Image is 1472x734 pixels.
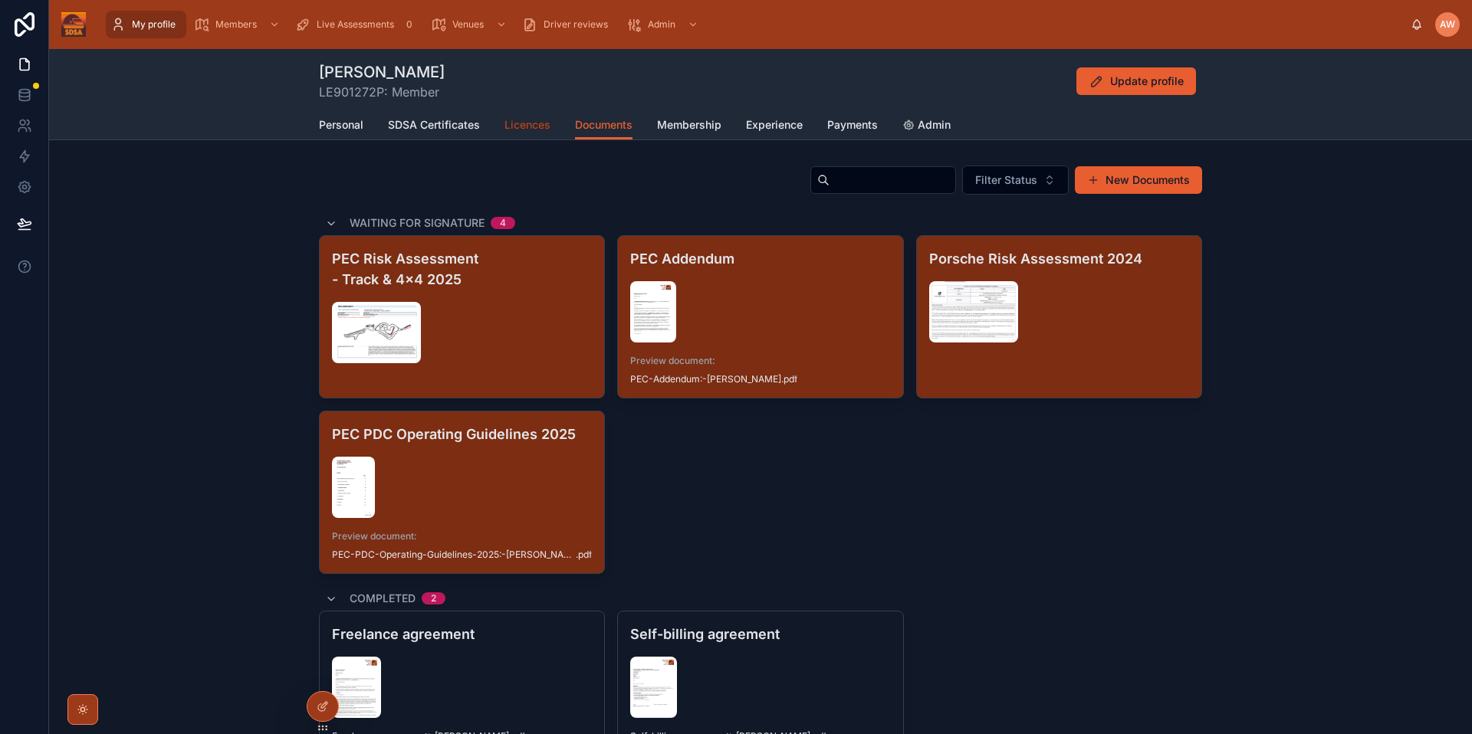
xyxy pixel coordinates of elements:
span: Payments [827,117,878,133]
span: Live Assessments [317,18,394,31]
a: Members [189,11,287,38]
span: Preview document: [630,355,890,367]
span: Waiting for signature [350,215,485,231]
a: Admin [622,11,706,38]
span: Driver reviews [544,18,608,31]
a: Licences [504,111,550,142]
h4: PEC Risk Assessment - Track & 4x4 2025 [332,248,592,290]
button: New Documents [1075,166,1202,194]
div: 4 [500,217,506,229]
h4: PEC Addendum [630,248,890,269]
a: Documents [575,111,632,140]
a: My profile [106,11,186,38]
span: PEC-Addendum:-[PERSON_NAME] [630,373,781,385]
span: Admin [918,117,951,133]
img: App logo [61,12,86,37]
a: Personal [319,111,363,142]
img: PEC-Addendum.jpg [630,281,676,342]
h1: [PERSON_NAME] [319,61,445,83]
span: Membership [657,117,721,133]
div: 0 [400,15,419,34]
img: Screenshot-2025-06-26-at-09.53.59.png [929,281,1018,342]
span: Completed [350,591,416,606]
a: Venues [426,11,514,38]
span: Preview document: [332,530,592,542]
span: .pdf [576,549,592,561]
span: Filter Status [975,172,1037,188]
span: Documents [575,117,632,133]
a: Live Assessments0 [291,11,423,38]
h4: PEC PDC Operating Guidelines 2025 [332,424,592,444]
span: My profile [132,18,176,31]
div: scrollable content [98,8,1411,41]
a: Driver reviews [517,11,619,38]
img: Screenshot-2025-06-26-at-09.52.49.png [332,457,375,518]
a: Payments [827,111,878,142]
a: SDSA Certificates [388,111,480,142]
span: PEC-PDC-Operating-Guidelines-2025:-[PERSON_NAME][GEOGRAPHIC_DATA] [332,549,576,561]
span: Venues [452,18,484,31]
h4: Freelance agreement [332,624,592,644]
a: Membership [657,111,721,142]
div: 2 [431,592,436,605]
span: AW [1440,18,1455,31]
span: Personal [319,117,363,133]
span: .pdf [781,373,797,385]
img: Screenshot-2025-06-26-at-09.58.20.png [332,302,421,363]
h4: Self-billing agreement [630,624,890,644]
img: Freelance.jpg [332,657,381,718]
img: Self-bill.jpg [630,657,676,718]
a: Admin [902,111,951,142]
span: Licences [504,117,550,133]
span: Admin [648,18,675,31]
h4: Porsche Risk Assessment 2024 [929,248,1189,269]
span: Members [215,18,257,31]
button: Update profile [1076,67,1196,95]
button: Select Button [962,165,1069,195]
span: Experience [746,117,803,133]
span: SDSA Certificates [388,117,480,133]
span: LE901272P: Member [319,83,445,101]
a: Experience [746,111,803,142]
span: Update profile [1110,74,1184,89]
